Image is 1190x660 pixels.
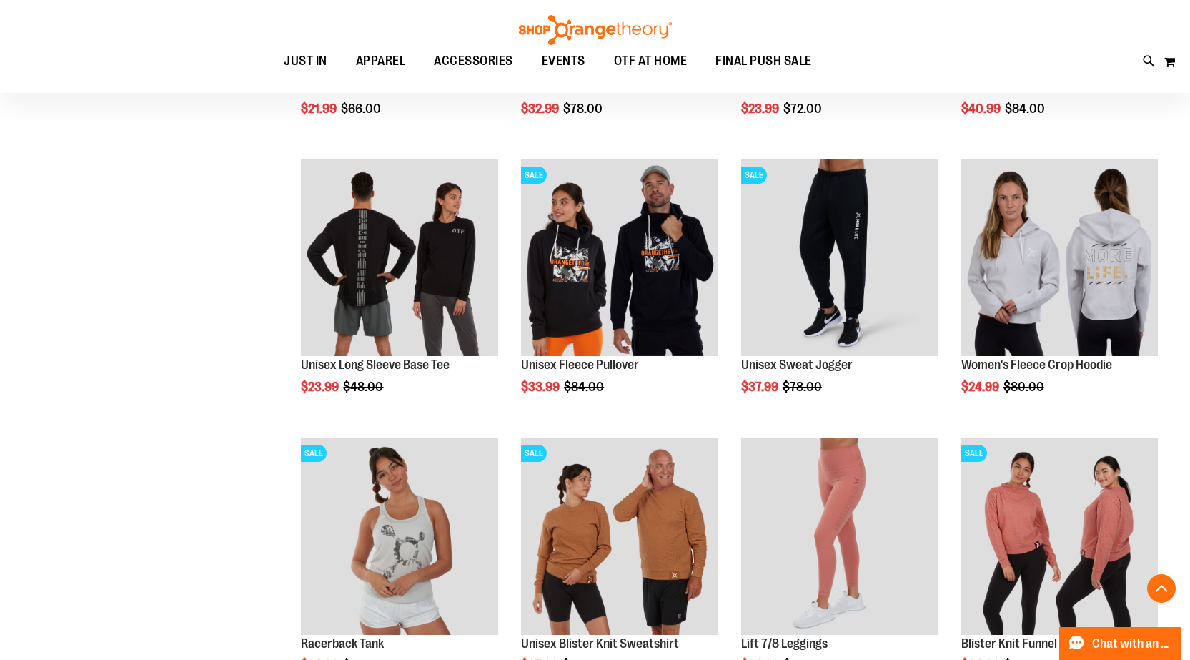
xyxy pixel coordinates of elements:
img: Product image for Racerback Tank [301,438,497,634]
span: $78.00 [563,102,605,116]
img: Product image for Lift 7/8 Leggings [741,438,938,634]
a: FINAL PUSH SALE [701,45,826,77]
a: Product image for Lift 7/8 Leggings [741,438,938,636]
a: Unisex Fleece Pullover [521,358,639,372]
a: Racerback Tank [301,636,384,651]
a: Lift 7/8 Leggings [741,636,828,651]
a: Product image for Unisex Sweat JoggerSALE [741,159,938,358]
span: FINAL PUSH SALE [715,45,812,77]
span: SALE [741,167,767,184]
span: $32.99 [521,102,561,116]
button: Back To Top [1147,574,1176,603]
span: $80.00 [1003,380,1046,394]
span: SALE [521,167,547,184]
a: Unisex Blister Knit Sweatshirt [521,636,679,651]
a: Product image for Unisex Blister Knit SweatshirtSALE [521,438,718,636]
a: Product image for Unisex Fleece PulloverSALE [521,159,718,358]
span: $23.99 [301,380,341,394]
a: Product image for Blister Knit Funnelneck PulloverSALE [961,438,1158,636]
span: SALE [521,445,547,462]
span: Chat with an Expert [1092,637,1173,651]
button: Chat with an Expert [1059,627,1182,660]
a: OTF AT HOME [600,45,702,78]
a: Unisex Sweat Jogger [741,358,853,372]
span: $21.99 [301,102,339,116]
a: JUST IN [269,45,342,78]
span: APPAREL [356,45,406,77]
span: $37.99 [741,380,780,394]
a: Product image for Unisex Long Sleeve Base Tee [301,159,497,358]
span: $24.99 [961,380,1001,394]
span: $84.00 [564,380,606,394]
span: $66.00 [341,102,383,116]
img: Product image for Womens Fleece Crop Hoodie [961,159,1158,356]
img: Shop Orangetheory [517,15,674,45]
div: product [294,152,505,430]
span: ACCESSORIES [434,45,513,77]
img: Product image for Unisex Long Sleeve Base Tee [301,159,497,356]
span: $72.00 [783,102,824,116]
span: $84.00 [1005,102,1047,116]
span: EVENTS [542,45,585,77]
div: product [514,152,725,430]
a: Product image for Racerback TankSALE [301,438,497,636]
div: product [734,152,945,430]
span: JUST IN [284,45,327,77]
a: APPAREL [342,45,420,78]
a: ACCESSORIES [420,45,527,78]
span: $40.99 [961,102,1003,116]
span: OTF AT HOME [614,45,688,77]
span: SALE [301,445,327,462]
div: product [954,152,1165,430]
a: EVENTS [527,45,600,78]
img: Product image for Blister Knit Funnelneck Pullover [961,438,1158,634]
img: Product image for Unisex Blister Knit Sweatshirt [521,438,718,634]
a: Unisex Long Sleeve Base Tee [301,358,450,372]
span: $78.00 [783,380,824,394]
img: Product image for Unisex Fleece Pullover [521,159,718,356]
span: SALE [961,445,987,462]
img: Product image for Unisex Sweat Jogger [741,159,938,356]
a: Blister Knit Funnel Neck Pullover [961,636,1131,651]
span: $23.99 [741,102,781,116]
a: Product image for Womens Fleece Crop Hoodie [961,159,1158,358]
a: Women's Fleece Crop Hoodie [961,358,1112,372]
span: $33.99 [521,380,562,394]
span: $48.00 [343,380,385,394]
